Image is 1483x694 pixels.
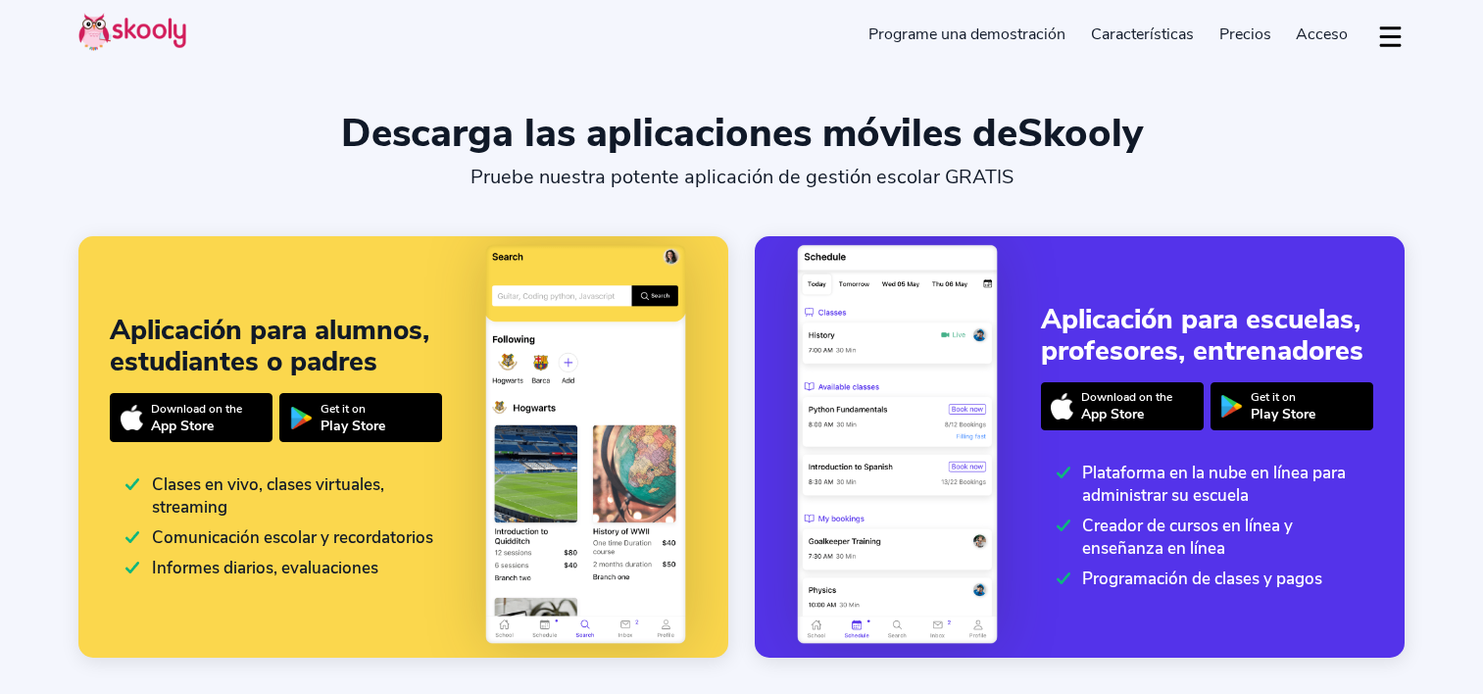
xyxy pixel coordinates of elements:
div: Creador de cursos en línea y enseñanza en línea [1057,515,1373,560]
div: Descarga las aplicaciones móviles de [78,110,1405,157]
div: Informes diarios, evaluaciones [125,557,378,579]
a: Características [1078,19,1207,50]
img: Skooly [78,13,186,51]
div: Comunicación escolar y recordatorios [125,526,433,549]
div: App Store [1081,405,1172,423]
a: Get it onPlay Store [279,393,442,442]
div: Get it on [1251,389,1315,405]
div: Play Store [321,417,385,435]
a: Acceso [1283,19,1360,50]
button: dropdown menu [1376,14,1405,59]
span: Skooly [1017,107,1143,160]
div: Play Store [1251,405,1315,423]
div: Pruebe nuestra potente aplicación de gestión escolar GRATIS [410,165,1073,189]
a: Get it onPlay Store [1211,382,1373,431]
div: App Store [151,417,242,435]
a: Programe una demostración [857,19,1079,50]
div: Get it on [321,401,385,417]
span: Precios [1219,24,1271,45]
div: Clases en vivo, clases virtuales, streaming [125,473,442,519]
a: Precios [1207,19,1284,50]
div: Download on the [1081,389,1172,405]
div: Download on the [151,401,242,417]
div: Aplicación para escuelas, profesores, entrenadores [1041,304,1373,367]
div: Aplicación para alumnos, estudiantes o padres [110,315,442,377]
a: Download on theApp Store [1041,382,1204,431]
div: Plataforma en la nube en línea para administrar su escuela [1057,462,1373,507]
span: Acceso [1296,24,1348,45]
a: Download on theApp Store [110,393,272,442]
